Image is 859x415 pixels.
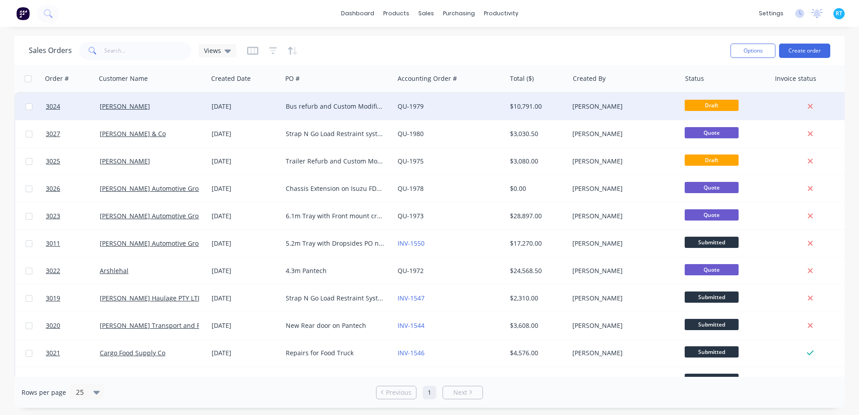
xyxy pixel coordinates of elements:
span: Views [204,46,221,55]
span: 3018 [46,376,60,385]
div: Invoice status [775,74,816,83]
div: products [379,7,414,20]
div: sales [414,7,438,20]
div: PO # [285,74,300,83]
span: 3027 [46,129,60,138]
div: [PERSON_NAME] [572,102,672,111]
a: Cargo Food Supply Co [100,349,165,357]
a: INV-1547 [398,294,425,302]
a: 3024 [46,93,100,120]
a: 3025 [46,148,100,175]
div: Strap N Go Load Restraint system for 14plt Curtainsider [286,129,385,138]
div: $3,030.50 [510,129,562,138]
div: Created By [573,74,606,83]
div: Policy excess for Replacement 7.6m Curtainsider [286,376,385,385]
a: INV-1535 [398,376,425,384]
span: Next [453,388,467,397]
span: 3025 [46,157,60,166]
div: [DATE] [212,266,279,275]
a: QU-1975 [398,157,424,165]
div: [PERSON_NAME] [572,294,672,303]
div: 6.1m Tray with Front mount crane [286,212,385,221]
a: [PERSON_NAME] [100,157,150,165]
a: 3019 [46,285,100,312]
a: 3021 [46,340,100,366]
div: 4.3m Pantech [286,266,385,275]
div: $28,897.00 [510,212,562,221]
a: QU-1972 [398,266,424,275]
span: Submitted [685,374,739,385]
span: RT [836,9,842,18]
span: Submitted [685,291,739,303]
input: Search... [104,42,192,60]
div: [PERSON_NAME] [572,349,672,358]
div: settings [754,7,788,20]
button: Create order [779,44,830,58]
span: 3026 [46,184,60,193]
div: [DATE] [212,157,279,166]
div: [DATE] [212,349,279,358]
span: Submitted [685,346,739,358]
span: 3022 [46,266,60,275]
a: Arshlehal [100,266,128,275]
a: QU-1979 [398,102,424,110]
a: 3027 [46,120,100,147]
div: Repairs for Food Truck [286,349,385,358]
a: QU-1978 [398,184,424,193]
div: [PERSON_NAME] [572,129,672,138]
span: 3024 [46,102,60,111]
span: 3011 [46,239,60,248]
div: Chassis Extension on Isuzu FDS from 4250mm to 5500mm [286,184,385,193]
a: Next page [443,388,483,397]
span: Rows per page [22,388,66,397]
span: Submitted [685,237,739,248]
a: Previous page [376,388,416,397]
span: Submitted [685,319,739,330]
div: Total ($) [510,74,534,83]
a: INV-1544 [398,321,425,330]
div: $3,080.00 [510,157,562,166]
div: 5.2m Tray with Dropsides PO no 405V133735 VIN [VEHICLE_IDENTIFICATION_NUMBER] JC00575 Deal 13896 [286,239,385,248]
a: [PERSON_NAME] Automotive Group Pty Ltd [100,184,229,193]
div: [PERSON_NAME] [572,266,672,275]
div: Status [685,74,704,83]
span: 3019 [46,294,60,303]
div: $3,608.00 [510,321,562,330]
span: Previous [386,388,412,397]
div: New Rear door on Pantech [286,321,385,330]
div: [PERSON_NAME] [572,321,672,330]
div: Customer Name [99,74,148,83]
span: Draft [685,100,739,111]
a: [PERSON_NAME] Automotive Group Pty Ltd [100,212,229,220]
div: [DATE] [212,212,279,221]
div: [PERSON_NAME] [572,184,672,193]
div: $4,576.00 [510,349,562,358]
div: [DATE] [212,129,279,138]
ul: Pagination [372,386,487,399]
div: $17,270.00 [510,239,562,248]
div: [PERSON_NAME] [572,212,672,221]
a: [PERSON_NAME] [100,102,150,110]
div: $10,791.00 [510,102,562,111]
div: [DATE] [212,376,279,385]
span: Draft [685,155,739,166]
a: [PERSON_NAME] Automotive Group Pty Ltd [100,239,229,247]
div: productivity [479,7,523,20]
div: [PERSON_NAME] [572,239,672,248]
span: Quote [685,264,739,275]
div: Trailer Refurb and Custom Modifications [286,157,385,166]
div: Strap N Go Load Restraint System for [STREET_ADDRESS] [286,294,385,303]
span: 3021 [46,349,60,358]
button: Options [731,44,775,58]
a: dashboard [337,7,379,20]
a: QU-1980 [398,129,424,138]
a: [PERSON_NAME] Haulage PTY LTD [100,294,202,302]
div: $2,310.00 [510,294,562,303]
a: INV-1546 [398,349,425,357]
div: purchasing [438,7,479,20]
div: Bus refurb and Custom Modification [286,102,385,111]
span: Quote [685,127,739,138]
span: 3023 [46,212,60,221]
a: 3020 [46,312,100,339]
a: 3022 [46,257,100,284]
